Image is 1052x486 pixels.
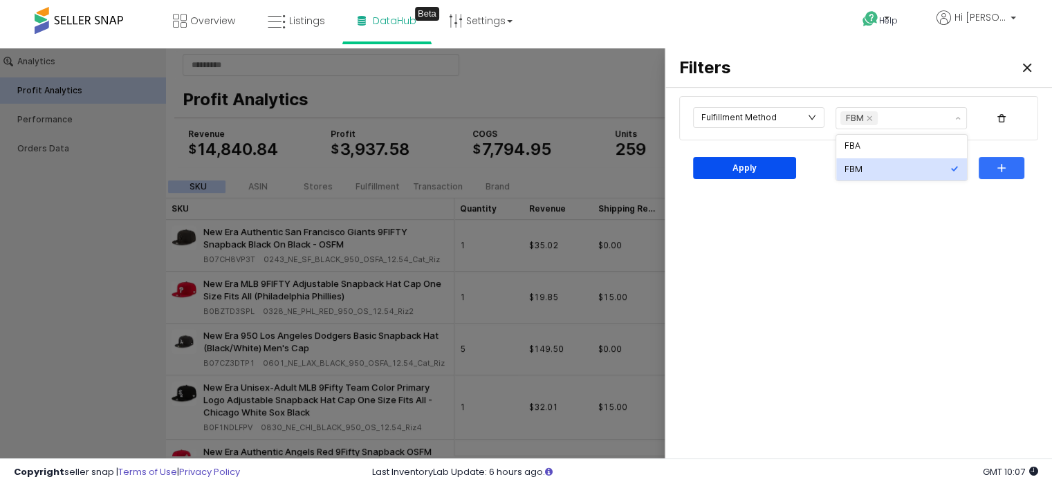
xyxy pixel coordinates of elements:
strong: Copyright [14,465,64,478]
div: FBM [846,63,864,77]
div: FBA [845,92,950,103]
p: Apply [732,114,757,125]
span: Listings [289,14,325,28]
div: FBM [845,115,950,127]
div: Remove FBM [867,67,872,73]
span: Hi [PERSON_NAME] [954,10,1006,24]
span: DataHub [373,14,416,28]
div: seller snap | | [14,466,240,479]
span: Overview [190,14,235,28]
i: Click here to read more about un-synced listings. [545,467,553,476]
button: Show suggestions [950,59,966,80]
a: Privacy Policy [179,465,240,478]
h3: Filters [679,10,761,29]
div: Tooltip anchor [415,7,439,21]
div: Select an option [836,86,967,133]
span: 2025-08-16 10:07 GMT [983,465,1038,478]
div: Last InventoryLab Update: 6 hours ago. [372,466,1038,479]
i: icon: down [808,65,816,73]
a: Hi [PERSON_NAME] [936,10,1016,41]
i: Get Help [862,10,879,28]
button: Close [1016,8,1038,30]
a: Terms of Use [118,465,177,478]
span: Help [879,15,898,26]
